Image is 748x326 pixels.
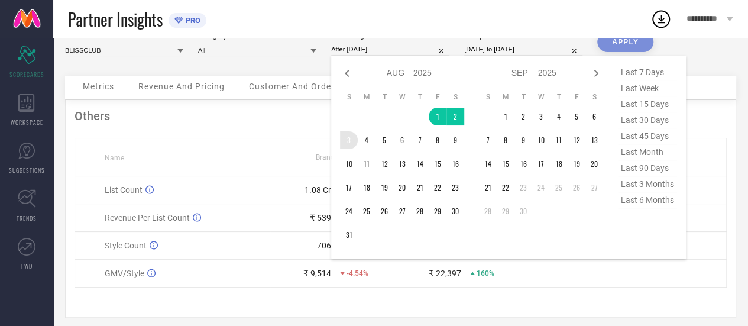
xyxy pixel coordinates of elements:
[497,92,514,102] th: Monday
[514,202,532,220] td: Tue Sep 30 2025
[105,269,144,278] span: GMV/Style
[393,179,411,196] td: Wed Aug 20 2025
[618,176,677,192] span: last 3 months
[514,155,532,173] td: Tue Sep 16 2025
[497,202,514,220] td: Mon Sep 29 2025
[393,155,411,173] td: Wed Aug 13 2025
[429,179,446,196] td: Fri Aug 22 2025
[305,185,331,195] div: 1.08 Cr
[550,92,568,102] th: Thursday
[340,179,358,196] td: Sun Aug 17 2025
[532,92,550,102] th: Wednesday
[479,155,497,173] td: Sun Sep 14 2025
[532,179,550,196] td: Wed Sep 24 2025
[105,241,147,250] span: Style Count
[497,155,514,173] td: Mon Sep 15 2025
[585,179,603,196] td: Sat Sep 27 2025
[249,82,339,91] span: Customer And Orders
[585,92,603,102] th: Saturday
[446,92,464,102] th: Saturday
[585,131,603,149] td: Sat Sep 13 2025
[550,108,568,125] td: Thu Sep 04 2025
[618,112,677,128] span: last 30 days
[650,8,672,30] div: Open download list
[358,92,375,102] th: Monday
[446,179,464,196] td: Sat Aug 23 2025
[340,66,354,80] div: Previous month
[358,155,375,173] td: Mon Aug 11 2025
[310,213,331,222] div: ₹ 539
[358,179,375,196] td: Mon Aug 18 2025
[375,92,393,102] th: Tuesday
[411,179,429,196] td: Thu Aug 21 2025
[446,202,464,220] td: Sat Aug 30 2025
[568,108,585,125] td: Fri Sep 05 2025
[550,131,568,149] td: Thu Sep 11 2025
[105,213,190,222] span: Revenue Per List Count
[9,166,45,175] span: SUGGESTIONS
[532,108,550,125] td: Wed Sep 03 2025
[17,214,37,222] span: TRENDS
[105,154,124,162] span: Name
[514,179,532,196] td: Tue Sep 23 2025
[105,185,143,195] span: List Count
[375,179,393,196] td: Tue Aug 19 2025
[479,179,497,196] td: Sun Sep 21 2025
[68,7,163,31] span: Partner Insights
[375,202,393,220] td: Tue Aug 26 2025
[83,82,114,91] span: Metrics
[568,179,585,196] td: Fri Sep 26 2025
[347,269,368,277] span: -4.54%
[429,108,446,125] td: Fri Aug 01 2025
[550,155,568,173] td: Thu Sep 18 2025
[393,131,411,149] td: Wed Aug 06 2025
[464,43,582,56] input: Select comparison period
[568,131,585,149] td: Fri Sep 12 2025
[340,155,358,173] td: Sun Aug 10 2025
[317,241,331,250] div: 706
[303,269,331,278] div: ₹ 9,514
[358,202,375,220] td: Mon Aug 25 2025
[446,131,464,149] td: Sat Aug 09 2025
[497,179,514,196] td: Mon Sep 22 2025
[585,155,603,173] td: Sat Sep 20 2025
[514,131,532,149] td: Tue Sep 09 2025
[340,92,358,102] th: Sunday
[429,131,446,149] td: Fri Aug 08 2025
[446,108,464,125] td: Sat Aug 02 2025
[618,80,677,96] span: last week
[568,92,585,102] th: Friday
[429,202,446,220] td: Fri Aug 29 2025
[514,92,532,102] th: Tuesday
[411,202,429,220] td: Thu Aug 28 2025
[375,155,393,173] td: Tue Aug 12 2025
[618,192,677,208] span: last 6 months
[497,131,514,149] td: Mon Sep 08 2025
[411,131,429,149] td: Thu Aug 07 2025
[429,155,446,173] td: Fri Aug 15 2025
[568,155,585,173] td: Fri Sep 19 2025
[21,262,33,270] span: FWD
[9,70,44,79] span: SCORECARDS
[550,179,568,196] td: Thu Sep 25 2025
[340,226,358,244] td: Sun Aug 31 2025
[479,131,497,149] td: Sun Sep 07 2025
[618,96,677,112] span: last 15 days
[331,43,449,56] input: Select date range
[358,131,375,149] td: Mon Aug 04 2025
[411,155,429,173] td: Thu Aug 14 2025
[11,118,43,127] span: WORKSPACE
[138,82,225,91] span: Revenue And Pricing
[589,66,603,80] div: Next month
[340,202,358,220] td: Sun Aug 24 2025
[618,64,677,80] span: last 7 days
[585,108,603,125] td: Sat Sep 06 2025
[446,155,464,173] td: Sat Aug 16 2025
[429,269,461,278] div: ₹ 22,397
[183,16,200,25] span: PRO
[532,155,550,173] td: Wed Sep 17 2025
[75,109,727,123] div: Others
[429,92,446,102] th: Friday
[479,202,497,220] td: Sun Sep 28 2025
[316,153,355,162] span: Brand Value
